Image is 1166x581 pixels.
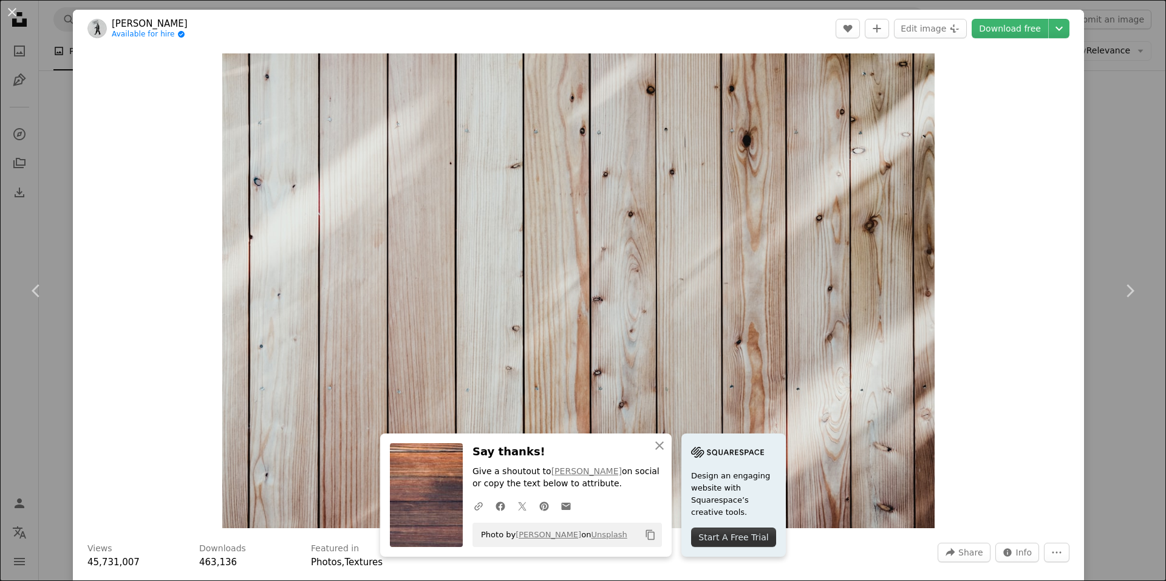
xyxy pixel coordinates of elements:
[894,19,967,38] button: Edit image
[1049,19,1069,38] button: Choose download size
[691,528,776,547] div: Start A Free Trial
[311,557,342,568] a: Photos
[222,53,935,528] img: a close up of a wooden wall with a light shining on it
[112,18,188,30] a: [PERSON_NAME]
[342,557,345,568] span: ,
[87,557,140,568] span: 45,731,007
[511,494,533,518] a: Share on Twitter
[344,557,383,568] a: Textures
[1093,233,1166,349] a: Next
[472,466,662,490] p: Give a shoutout to on social or copy the text below to attribute.
[681,433,786,557] a: Design an engaging website with Squarespace’s creative tools.Start A Free Trial
[591,530,627,539] a: Unsplash
[865,19,889,38] button: Add to Collection
[472,443,662,461] h3: Say thanks!
[475,525,627,545] span: Photo by on
[958,543,983,562] span: Share
[87,543,112,555] h3: Views
[551,466,622,476] a: [PERSON_NAME]
[112,30,188,39] a: Available for hire
[199,557,237,568] span: 463,136
[1016,543,1032,562] span: Info
[691,470,776,518] span: Design an engaging website with Squarespace’s creative tools.
[87,19,107,38] img: Go to Bernard Hermant's profile
[311,543,359,555] h3: Featured in
[489,494,511,518] a: Share on Facebook
[995,543,1040,562] button: Stats about this image
[1044,543,1069,562] button: More Actions
[691,443,764,461] img: file-1705255347840-230a6ab5bca9image
[199,543,246,555] h3: Downloads
[938,543,990,562] button: Share this image
[533,494,555,518] a: Share on Pinterest
[555,494,577,518] a: Share over email
[640,525,661,545] button: Copy to clipboard
[836,19,860,38] button: Like
[516,530,581,539] a: [PERSON_NAME]
[972,19,1048,38] a: Download free
[222,53,935,528] button: Zoom in on this image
